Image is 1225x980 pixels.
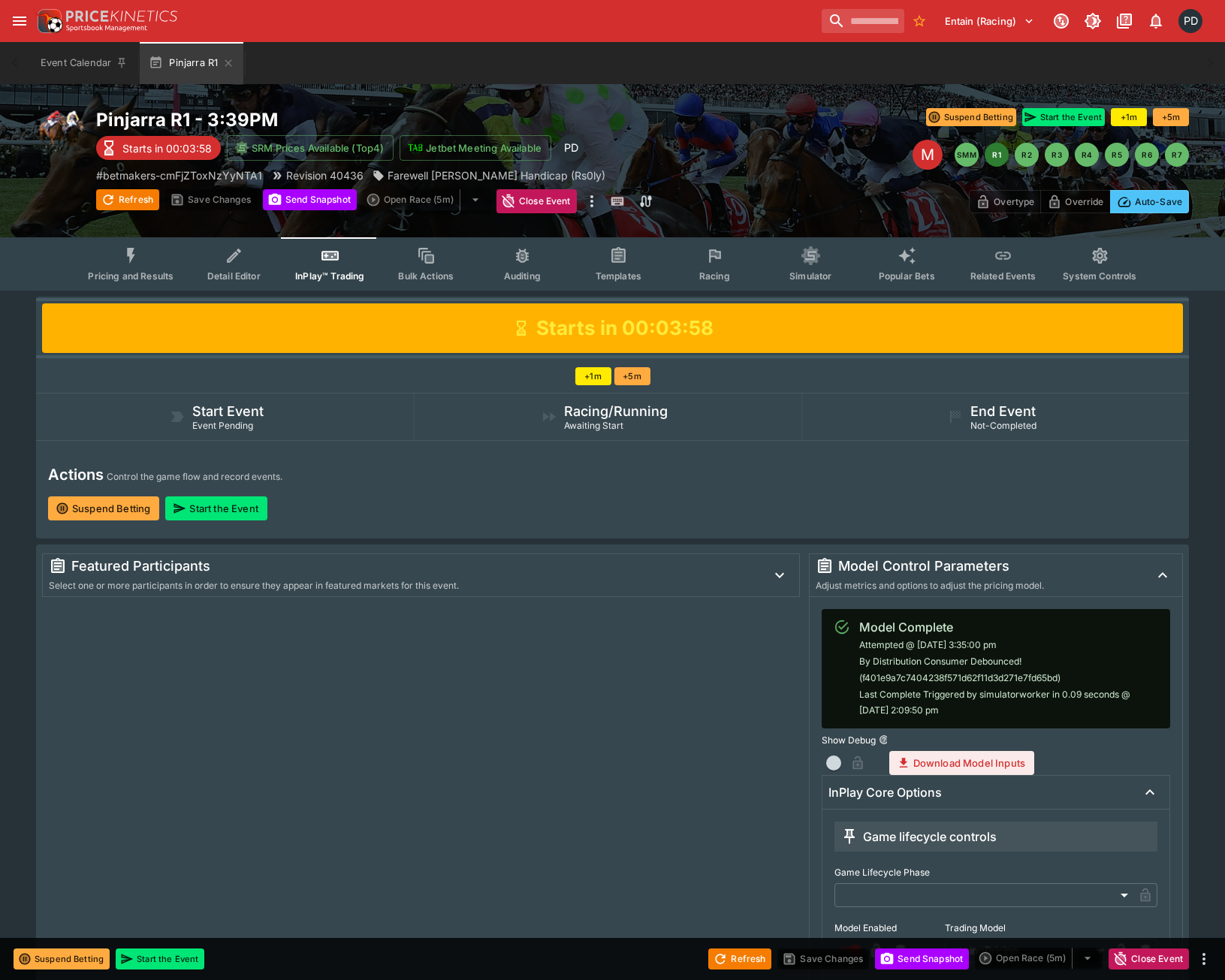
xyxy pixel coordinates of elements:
[955,143,979,167] button: SMM
[1048,8,1075,35] button: Connected to PK
[1135,143,1159,167] button: R6
[14,948,110,969] button: Suspend Betting
[1022,108,1105,126] button: Start the Event
[286,167,364,183] p: Revision 40436
[913,140,943,170] div: Edit Meeting
[859,618,1158,636] div: Model Complete
[859,639,1130,716] span: Attempted @ [DATE] 3:35:00 pm By Distribution Consumer Debounced! (f401e9a7c7404238f571d62f11d3d2...
[879,270,935,282] span: Popular Bets
[614,367,650,385] button: +5m
[1045,143,1069,167] button: R3
[1109,948,1189,969] button: Close Event
[1040,190,1110,213] button: Override
[36,108,84,156] img: horse_racing.png
[1111,8,1138,35] button: Documentation
[1079,8,1106,35] button: Toggle light/dark mode
[207,270,261,282] span: Detail Editor
[822,9,904,33] input: search
[970,403,1036,420] h5: End Event
[936,9,1043,33] button: Select Tenant
[596,270,641,282] span: Templates
[363,189,490,210] div: split button
[970,420,1036,431] span: Not-Completed
[1065,194,1103,210] p: Override
[33,6,63,36] img: PriceKinetics Logo
[49,557,754,575] div: Featured Participants
[88,270,173,282] span: Pricing and Results
[32,42,137,84] button: Event Calendar
[789,270,831,282] span: Simulator
[165,496,267,520] button: Start the Event
[975,948,1103,969] div: split button
[388,167,605,183] p: Farewell [PERSON_NAME] Handicap (Rs0ly)
[96,108,643,131] h2: Copy To Clipboard
[1105,143,1129,167] button: R5
[96,189,159,210] button: Refresh
[1195,950,1213,968] button: more
[227,135,394,161] button: SRM Prices Available (Top4)
[295,270,364,282] span: InPlay™ Trading
[834,916,936,939] label: Model Enabled
[1178,9,1202,33] div: Paul Dicioccio
[708,948,771,969] button: Refresh
[116,948,204,969] button: Start the Event
[107,469,282,484] p: Control the game flow and record events.
[1015,143,1039,167] button: R2
[875,948,969,969] button: Send Snapshot
[408,140,423,155] img: jetbet-logo.svg
[840,828,997,846] div: Game lifecycle controls
[48,496,159,520] button: Suspend Betting
[969,190,1189,213] div: Start From
[889,751,1034,775] button: Download Model Inputs
[140,42,243,84] button: Pinjarra R1
[192,420,253,431] span: Event Pending
[575,367,611,385] button: +1m
[969,190,1041,213] button: Overtype
[699,270,730,282] span: Racing
[834,861,1157,883] label: Game Lifecycle Phase
[1135,194,1182,210] p: Auto-Save
[816,580,1044,591] span: Adjust metrics and options to adjust the pricing model.
[373,167,605,183] div: Farewell Dylan Bentley Handicap (Rs0ly)
[822,734,876,746] p: Show Debug
[49,580,459,591] span: Select one or more participants in order to ensure they appear in featured markets for this event.
[400,135,551,161] button: Jetbet Meeting Available
[828,785,942,801] h6: InPlay Core Options
[1142,8,1169,35] button: Notifications
[1075,143,1099,167] button: R4
[496,189,577,213] button: Close Event
[564,420,623,431] span: Awaiting Start
[926,108,1016,126] button: Suspend Betting
[879,734,889,745] button: Show Debug
[816,557,1137,575] div: Model Control Parameters
[907,9,931,33] button: No Bookmarks
[504,270,541,282] span: Auditing
[76,237,1148,291] div: Event type filters
[955,143,1189,167] nav: pagination navigation
[557,134,584,161] div: Paul Di Cioccio
[1165,143,1189,167] button: R7
[1153,108,1189,126] button: +5m
[536,315,714,341] h1: Starts in 00:03:58
[970,270,1036,282] span: Related Events
[994,194,1034,210] p: Overtype
[1110,190,1189,213] button: Auto-Save
[564,403,668,420] h5: Racing/Running
[48,465,104,484] h4: Actions
[66,25,147,32] img: Sportsbook Management
[945,916,1157,939] label: Trading Model
[985,143,1009,167] button: R1
[583,189,601,213] button: more
[1063,270,1136,282] span: System Controls
[96,167,262,183] p: Copy To Clipboard
[192,403,264,420] h5: Start Event
[263,189,357,210] button: Send Snapshot
[398,270,454,282] span: Bulk Actions
[1111,108,1147,126] button: +1m
[66,11,177,22] img: PriceKinetics
[1174,5,1207,38] button: Paul Dicioccio
[122,140,212,156] p: Starts in 00:03:58
[6,8,33,35] button: open drawer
